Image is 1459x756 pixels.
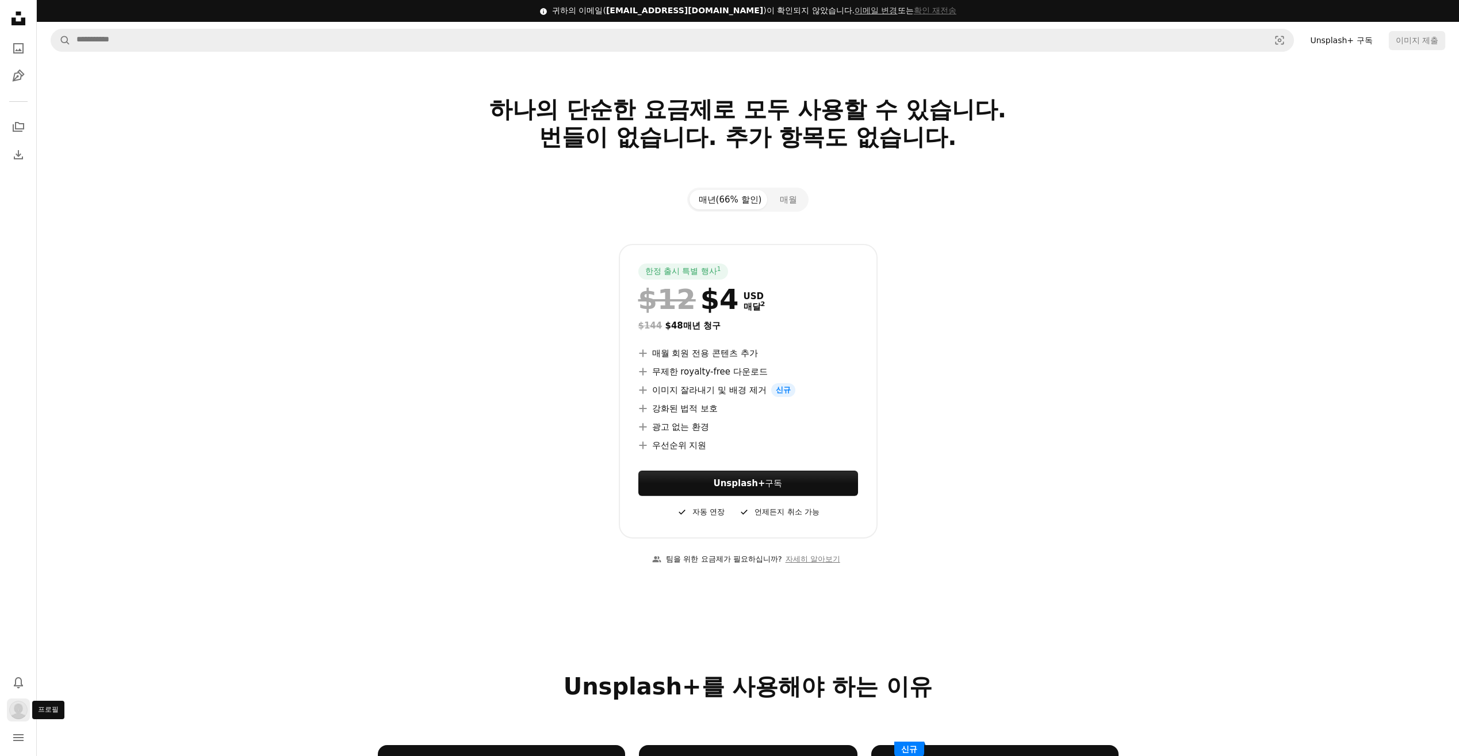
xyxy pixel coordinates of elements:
li: 강화된 법적 보호 [638,402,858,415]
a: 1 [715,266,723,277]
button: 매년(66% 할인) [690,190,771,209]
a: 이메일 변경 [855,6,897,15]
span: $144 [638,320,663,331]
a: 자세히 알아보기 [782,550,844,569]
a: 일러스트 [7,64,30,87]
button: 시각적 검색 [1266,29,1293,51]
li: 매월 회원 전용 콘텐츠 추가 [638,346,858,360]
button: 알림 [7,671,30,694]
a: 사진 [7,37,30,60]
img: 사용자 HYELIN AN의 아바타 [9,701,28,719]
button: 매월 [771,190,806,209]
button: 이미지 제출 [1389,31,1445,49]
button: Unsplash 검색 [51,29,71,51]
button: 확인 재전송 [914,5,956,17]
a: 다운로드 내역 [7,143,30,166]
span: $12 [638,284,696,314]
div: 언제든지 취소 가능 [738,505,819,519]
div: $48 매년 청구 [638,319,858,333]
h2: 하나의 단순한 요금제로 모두 사용할 수 있습니다. 번들이 없습니다. 추가 항목도 없습니다. [378,96,1119,178]
button: 프로필 [7,698,30,721]
div: $4 [638,284,739,314]
div: 한정 출시 특별 행사 [638,264,728,280]
div: 팀을 위한 요금제가 필요하십니까? [652,553,782,566]
span: [EMAIL_ADDRESS][DOMAIN_NAME] [606,6,763,15]
a: 홈 — Unsplash [7,7,30,32]
li: 우선순위 지원 [638,438,858,452]
span: 신규 [771,383,795,397]
a: Unsplash+구독 [638,471,858,496]
div: 자동 연장 [676,505,725,519]
a: 2 [759,301,768,312]
a: 컬렉션 [7,116,30,139]
li: 광고 없는 환경 [638,420,858,434]
li: 무제한 royalty-free 다운로드 [638,365,858,379]
form: 사이트 전체에서 이미지 찾기 [51,29,1294,52]
h2: Unsplash+를 사용해야 하는 이유 [378,673,1119,700]
div: 귀하의 이메일( )이 확인되지 않았습니다. [552,5,956,17]
span: 매달 [744,301,765,312]
button: 메뉴 [7,726,30,749]
strong: Unsplash+ [714,478,765,488]
span: USD [744,291,765,301]
a: Unsplash+ 구독 [1303,31,1379,49]
li: 이미지 잘라내기 및 배경 제거 [638,383,858,397]
span: 또는 [855,6,956,15]
sup: 2 [761,300,765,308]
sup: 1 [717,265,721,272]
